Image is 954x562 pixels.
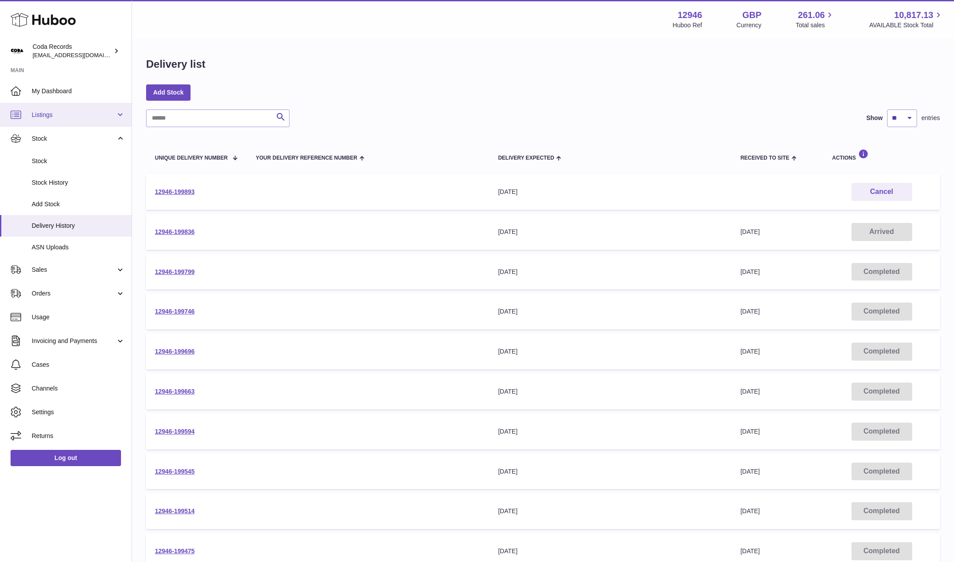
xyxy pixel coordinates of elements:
span: [DATE] [741,468,760,475]
div: [DATE] [498,387,723,396]
span: [DATE] [741,228,760,235]
span: [DATE] [741,268,760,275]
span: [DATE] [741,308,760,315]
span: AVAILABLE Stock Total [869,21,943,29]
span: Orders [32,289,116,298]
span: 10,817.13 [894,9,933,21]
button: Cancel [851,183,912,201]
span: [DATE] [741,348,760,355]
span: Settings [32,408,125,416]
div: [DATE] [498,427,723,436]
span: Your Delivery Reference Number [256,155,357,161]
img: haz@pcatmedia.com [11,44,24,58]
span: Channels [32,384,125,393]
span: Total sales [796,21,835,29]
h1: Delivery list [146,57,205,71]
span: Delivery Expected [498,155,554,161]
div: [DATE] [498,547,723,555]
div: [DATE] [498,228,723,236]
span: Invoicing and Payments [32,337,116,345]
span: [DATE] [741,428,760,435]
span: Received to Site [741,155,789,161]
a: 12946-199545 [155,468,194,475]
a: 12946-199594 [155,428,194,435]
span: Stock History [32,179,125,187]
span: My Dashboard [32,87,125,95]
div: Actions [832,149,931,161]
a: 12946-199799 [155,268,194,275]
a: 12946-199514 [155,507,194,515]
span: Stock [32,135,116,143]
div: [DATE] [498,467,723,476]
span: ASN Uploads [32,243,125,252]
div: [DATE] [498,307,723,316]
span: [DATE] [741,507,760,515]
span: Stock [32,157,125,165]
span: Cases [32,361,125,369]
div: Huboo Ref [673,21,702,29]
a: 261.06 Total sales [796,9,835,29]
a: Add Stock [146,84,191,100]
a: 12946-199663 [155,388,194,395]
a: 12946-199893 [155,188,194,195]
label: Show [866,114,883,122]
span: Add Stock [32,200,125,208]
span: [DATE] [741,388,760,395]
span: Listings [32,111,116,119]
div: [DATE] [498,347,723,356]
span: 261.06 [798,9,825,21]
a: Log out [11,450,121,466]
div: Coda Records [33,43,112,59]
div: [DATE] [498,268,723,276]
span: Returns [32,432,125,440]
a: 12946-199475 [155,547,194,555]
a: 12946-199746 [155,308,194,315]
a: 12946-199696 [155,348,194,355]
strong: 12946 [678,9,702,21]
span: [EMAIL_ADDRESS][DOMAIN_NAME] [33,51,129,58]
span: Sales [32,266,116,274]
a: 10,817.13 AVAILABLE Stock Total [869,9,943,29]
span: Unique Delivery Number [155,155,227,161]
span: [DATE] [741,547,760,555]
span: Usage [32,313,125,321]
span: entries [921,114,940,122]
div: [DATE] [498,188,723,196]
div: [DATE] [498,507,723,515]
strong: GBP [742,9,761,21]
span: Delivery History [32,222,125,230]
div: Currency [737,21,762,29]
a: 12946-199836 [155,228,194,235]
